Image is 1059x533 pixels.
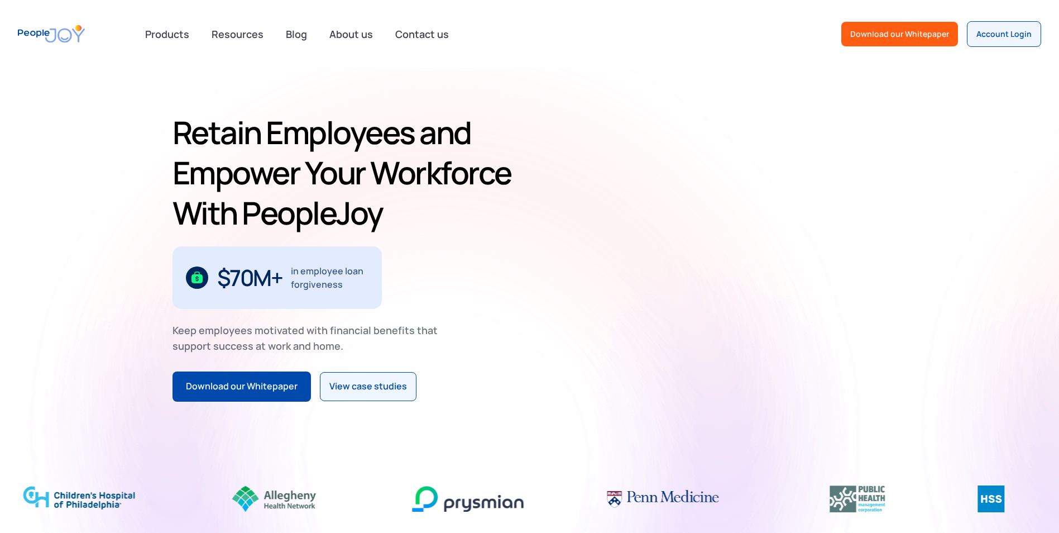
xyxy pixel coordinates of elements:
[172,372,311,402] a: Download our Whitepaper
[205,22,270,46] a: Resources
[323,22,380,46] a: About us
[389,22,456,46] a: Contact us
[217,269,282,287] div: $70M+
[976,28,1032,40] div: Account Login
[279,22,314,46] a: Blog
[172,112,525,233] h1: Retain Employees and Empower Your Workforce With PeopleJoy
[850,28,949,40] div: Download our Whitepaper
[172,322,447,354] div: Keep employees motivated with financial benefits that support success at work and home.
[18,18,85,50] a: home
[138,23,196,45] div: Products
[967,21,1041,47] a: Account Login
[186,379,298,394] div: Download our Whitepaper
[172,246,382,309] div: 1 / 3
[841,22,958,46] a: Download our Whitepaper
[329,379,407,394] div: View case studies
[291,264,368,291] div: in employee loan forgiveness
[320,372,416,401] a: View case studies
